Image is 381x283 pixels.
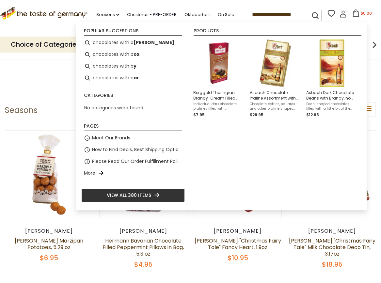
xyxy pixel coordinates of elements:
li: Categories [84,93,182,100]
li: Please Read Our Order Fulfillment Policies [81,156,185,167]
li: Asbach Chocolate Praline Assortment with Brandy in Large Gift Box 8.8 oz [247,37,304,121]
b: ox [134,51,139,58]
a: [PERSON_NAME] Marzipan Potatoes, 5.29 oz [15,237,83,251]
a: How to Find Deals, Best Shipping Options [92,146,182,153]
button: $0.00 [348,9,376,19]
li: chocolates with by [81,60,185,72]
img: Asbach Chocolate Praline Assortment with Brandy in Gift Box [252,39,299,87]
div: [PERSON_NAME] [288,228,376,234]
li: Berggold Thuringian Brandy-Cream Filled Pralines, 100g [191,37,247,121]
span: Individual dark chocolate pralines filled with [PERSON_NAME] cream From Berggold Chocolatier, a f... [193,102,245,111]
li: Asbach Dark Chocolate Beans with Brandy, no sugar crust, 3.5 oz. [304,37,360,121]
li: More [81,167,185,179]
li: Products [194,28,361,36]
img: next arrow [368,38,381,51]
span: Asbach Dark Chocolate Beans with Brandy, no sugar crust, 3.5 oz. [306,90,357,101]
a: Seasons [96,11,119,18]
li: Popular suggestions [84,28,182,36]
a: On Sale [218,11,234,18]
li: chocolates with brandy [81,37,185,49]
span: View all 380 items [107,192,151,199]
div: [PERSON_NAME] [194,228,282,234]
span: $7.95 [193,112,205,118]
span: Berggold Thuringian Brandy-Cream Filled Pralines, 100g [193,90,245,101]
img: Berggold Weinbrand Pralines [195,39,243,87]
li: chocolates with box [81,49,185,60]
b: y [134,62,136,70]
div: [PERSON_NAME] [99,228,187,234]
li: Pages [84,124,182,131]
a: Please Read Our Order Fulfillment Policies [92,158,182,165]
li: Meet Our Brands [81,132,185,144]
b: ar [134,74,139,82]
span: Bean-shaped chocolates filled with a little bit of the wonderful tasting, premium German [PERSON_... [306,102,357,111]
li: View all 380 items [81,188,185,202]
a: Meet Our Brands [92,134,130,142]
li: How to Find Deals, Best Shipping Options [81,144,185,156]
div: [PERSON_NAME] [5,228,93,234]
a: Berggold Weinbrand PralinesBerggold Thuringian Brandy-Cream Filled Pralines, 100gIndividual dark ... [193,39,245,118]
a: [PERSON_NAME] "Christmas Fairy Tale" Fancy Heart, 1.9oz [195,237,281,251]
img: Hermann Bavarian Marzipan Potatoes, 5.29 oz [5,131,93,218]
a: Oktoberfest [184,11,210,18]
span: $10.95 [228,253,248,262]
img: Asbach Dark Chocolate Beans with Brandy in Small Gift Box (no sugar crust) [308,39,356,87]
span: No categories were found [84,104,143,111]
span: $12.95 [306,112,319,118]
a: Asbach Dark Chocolate Beans with Brandy in Small Gift Box (no sugar crust)Asbach Dark Chocolate B... [306,39,357,118]
b: [PERSON_NAME] [134,39,174,46]
span: $0.00 [361,10,372,16]
a: Christmas - PRE-ORDER [127,11,177,18]
li: chocolates with bar [81,72,185,84]
span: Chocolate bottles, squares and other praline shapes filled with a little bit of the wonderful tas... [250,102,301,111]
a: Asbach Chocolate Praline Assortment with Brandy in Gift BoxAsbach Chocolate Praline Assortment wi... [250,39,301,118]
a: [PERSON_NAME] "Christmas Fairy Tale" Milk Chocolate Deco Tin, 3.17oz [289,237,375,258]
span: $29.95 [250,112,263,118]
span: Asbach Chocolate Praline Assortment with Brandy in Large Gift Box 8.8 oz [250,90,301,101]
span: $6.95 [40,253,58,262]
h1: Seasons [5,105,38,115]
a: Hermann Bavarian Chocolate Filled Peppermint Pillows in Bag, 5.3 oz [103,237,184,258]
span: $18.95 [322,260,342,269]
div: Instant Search Results [76,22,367,210]
span: $4.95 [134,260,152,269]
